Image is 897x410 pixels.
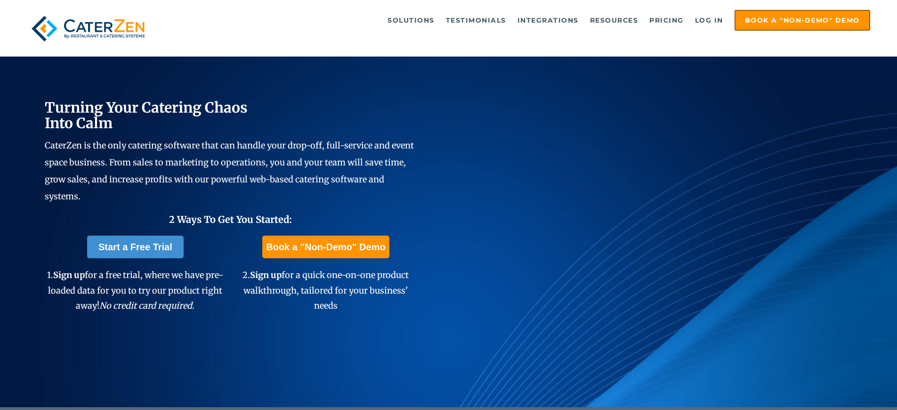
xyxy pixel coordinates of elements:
[171,10,870,31] div: Navigation Menu
[27,10,149,47] img: caterzen
[262,236,389,258] a: Book a "Non-Demo" Demo
[645,11,688,30] a: Pricing
[47,270,223,311] span: 1. for a free trial, where we have pre-loaded data for you to try our product right away!
[441,11,511,30] a: Testimonials
[735,10,870,31] a: Book a "Non-Demo" Demo
[99,300,194,311] em: No credit card required.
[250,270,282,280] span: Sign up
[690,11,728,30] a: Log in
[45,98,248,132] span: Turning Your Catering Chaos Into Calm
[383,11,439,30] a: Solutions
[513,11,583,30] a: Integrations
[87,236,184,258] a: Start a Free Trial
[169,213,292,225] span: 2 Ways To Get You Started:
[585,11,643,30] a: Resources
[45,140,414,202] span: CaterZen is the only catering software that can handle your drop-off, full-service and event spac...
[242,270,409,311] span: 2. for a quick one-on-one product walkthrough, tailored for your business' needs
[813,373,887,400] iframe: Help widget launcher
[53,270,85,280] span: Sign up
